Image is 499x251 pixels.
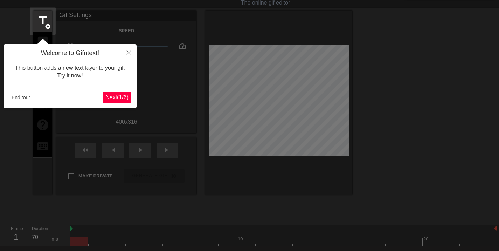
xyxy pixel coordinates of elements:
span: Next ( 1 / 6 ) [105,94,129,100]
button: Next [103,92,131,103]
div: This button adds a new text layer to your gif. Try it now! [9,57,131,87]
button: Close [121,44,137,60]
h4: Welcome to Gifntext! [9,49,131,57]
button: End tour [9,92,33,103]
